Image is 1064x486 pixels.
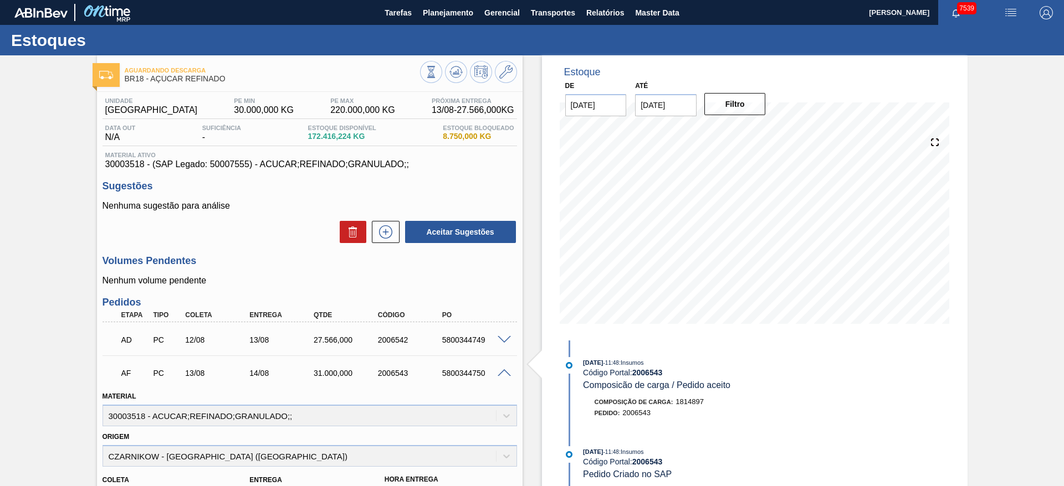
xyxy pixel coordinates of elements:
h3: Volumes Pendentes [103,255,517,267]
button: Notificações [938,5,974,20]
p: AF [121,369,149,378]
button: Visão Geral dos Estoques [420,61,442,83]
div: 14/08/2025 [247,369,319,378]
img: Ícone [99,71,113,79]
input: dd/mm/yyyy [635,94,697,116]
span: Gerencial [484,6,520,19]
span: 1814897 [676,397,704,406]
div: Código Portal: [583,457,846,466]
button: Filtro [704,93,766,115]
span: Planejamento [423,6,473,19]
div: 13/08/2025 [247,335,319,344]
img: atual [566,362,572,369]
button: Ir ao Master Data / Geral [495,61,517,83]
span: Composicão de carga / Pedido aceito [583,380,730,390]
label: Entrega [249,476,282,484]
div: Estoque [564,66,601,78]
span: Unidade [105,97,198,104]
span: Data out [105,125,136,131]
span: Pedido Criado no SAP [583,469,672,479]
p: Nenhuma sugestão para análise [103,201,517,211]
label: Coleta [103,476,129,484]
img: userActions [1004,6,1017,19]
button: Atualizar Gráfico [445,61,467,83]
span: 30.000,000 KG [234,105,294,115]
span: 13/08 - 27.566,000 KG [432,105,514,115]
div: Entrega [247,311,319,319]
input: dd/mm/yyyy [565,94,627,116]
span: [DATE] [583,359,603,366]
div: 5800344750 [439,369,511,378]
span: Relatórios [586,6,624,19]
p: Nenhum volume pendente [103,276,517,286]
span: BR18 - AÇÚCAR REFINADO [125,75,420,83]
div: Excluir Sugestões [334,221,366,243]
span: 7539 [957,2,976,14]
span: Estoque Disponível [308,125,376,131]
span: Composição de Carga : [595,399,673,405]
div: Código Portal: [583,368,846,377]
div: 31.000,000 [311,369,383,378]
div: Etapa [119,311,152,319]
div: Pedido de Compra [150,335,183,344]
span: - 11:48 [603,449,619,455]
span: - 11:48 [603,360,619,366]
div: - [199,125,244,142]
div: Qtde [311,311,383,319]
span: 30003518 - (SAP Legado: 50007555) - ACUCAR;REFINADO;GRANULADO;; [105,159,514,169]
span: PE MIN [234,97,294,104]
div: 2006542 [375,335,447,344]
span: [GEOGRAPHIC_DATA] [105,105,198,115]
span: Pedido : [595,410,620,416]
div: Aguardando Descarga [119,328,152,352]
strong: 2006543 [632,368,663,377]
span: Transportes [531,6,575,19]
span: 2006543 [622,409,651,417]
span: Material ativo [105,152,514,158]
h1: Estoques [11,34,208,46]
img: atual [566,451,572,458]
span: Suficiência [202,125,241,131]
label: Origem [103,433,130,441]
h3: Sugestões [103,180,517,192]
h3: Pedidos [103,297,517,308]
span: 220.000,000 KG [330,105,395,115]
p: AD [121,335,149,344]
span: Tarefas [385,6,412,19]
label: Até [635,82,648,90]
div: 27.566,000 [311,335,383,344]
div: 12/08/2025 [182,335,254,344]
span: Próxima Entrega [432,97,514,104]
div: Pedido de Compra [150,369,183,378]
div: Aguardando Faturamento [119,361,152,385]
button: Programar Estoque [470,61,492,83]
button: Aceitar Sugestões [405,221,516,243]
span: : Insumos [619,448,644,455]
strong: 2006543 [632,457,663,466]
div: 13/08/2025 [182,369,254,378]
div: Aceitar Sugestões [400,220,517,244]
div: PO [439,311,511,319]
span: PE MAX [330,97,395,104]
span: Master Data [635,6,679,19]
span: 8.750,000 KG [443,132,514,141]
div: Tipo [150,311,183,319]
div: Código [375,311,447,319]
div: 2006543 [375,369,447,378]
img: TNhmsLtSVTkK8tSr43FrP2fwEKptu5GPRR3wAAAABJRU5ErkJggg== [14,8,68,18]
div: Coleta [182,311,254,319]
span: Estoque Bloqueado [443,125,514,131]
span: [DATE] [583,448,603,455]
span: 172.416,224 KG [308,132,376,141]
div: N/A [103,125,139,142]
span: Aguardando Descarga [125,67,420,74]
span: : Insumos [619,359,644,366]
img: Logout [1040,6,1053,19]
div: Nova sugestão [366,221,400,243]
label: Material [103,392,136,400]
label: De [565,82,575,90]
div: 5800344749 [439,335,511,344]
